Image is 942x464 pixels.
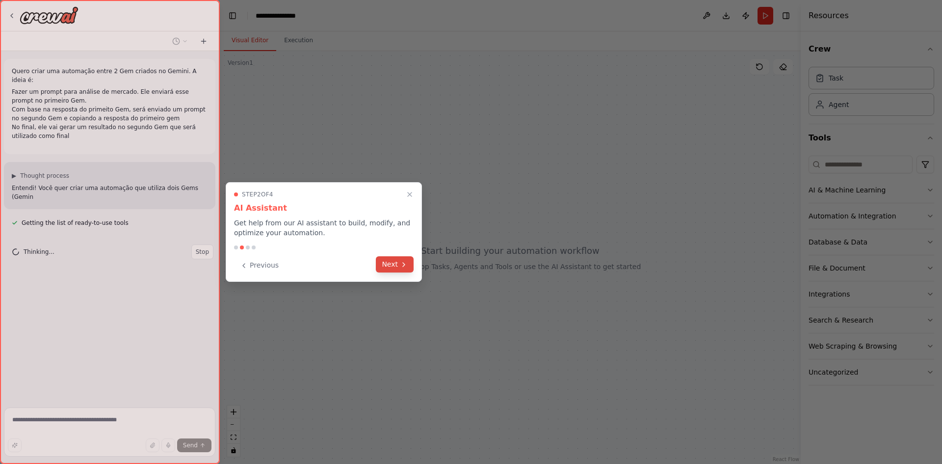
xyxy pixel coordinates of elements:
button: Hide left sidebar [226,9,239,23]
button: Close walkthrough [404,189,416,200]
button: Next [376,256,414,273]
h3: AI Assistant [234,202,414,214]
span: Step 2 of 4 [242,191,273,198]
p: Get help from our AI assistant to build, modify, and optimize your automation. [234,218,414,238]
button: Previous [234,257,285,273]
